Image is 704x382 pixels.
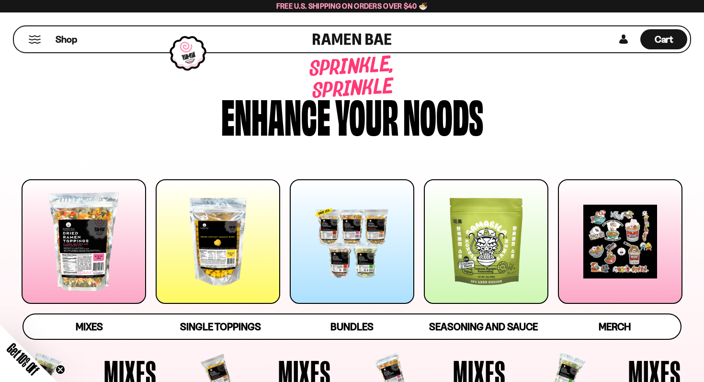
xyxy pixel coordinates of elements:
[655,34,673,45] span: Cart
[286,314,418,339] a: Bundles
[221,92,330,138] div: Enhance
[549,314,681,339] a: Merch
[28,35,41,44] button: Mobile Menu Trigger
[403,92,483,138] div: noods
[4,340,42,378] span: Get 10% Off
[429,321,538,333] span: Seasoning and Sauce
[330,321,374,333] span: Bundles
[276,1,428,11] span: Free U.S. Shipping on Orders over $40 🍜
[418,314,549,339] a: Seasoning and Sauce
[76,321,103,333] span: Mixes
[640,26,687,52] div: Cart
[56,29,77,49] a: Shop
[56,33,77,46] span: Shop
[56,365,65,374] button: Close teaser
[23,314,155,339] a: Mixes
[335,92,398,138] div: your
[155,314,286,339] a: Single Toppings
[180,321,261,333] span: Single Toppings
[599,321,631,333] span: Merch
